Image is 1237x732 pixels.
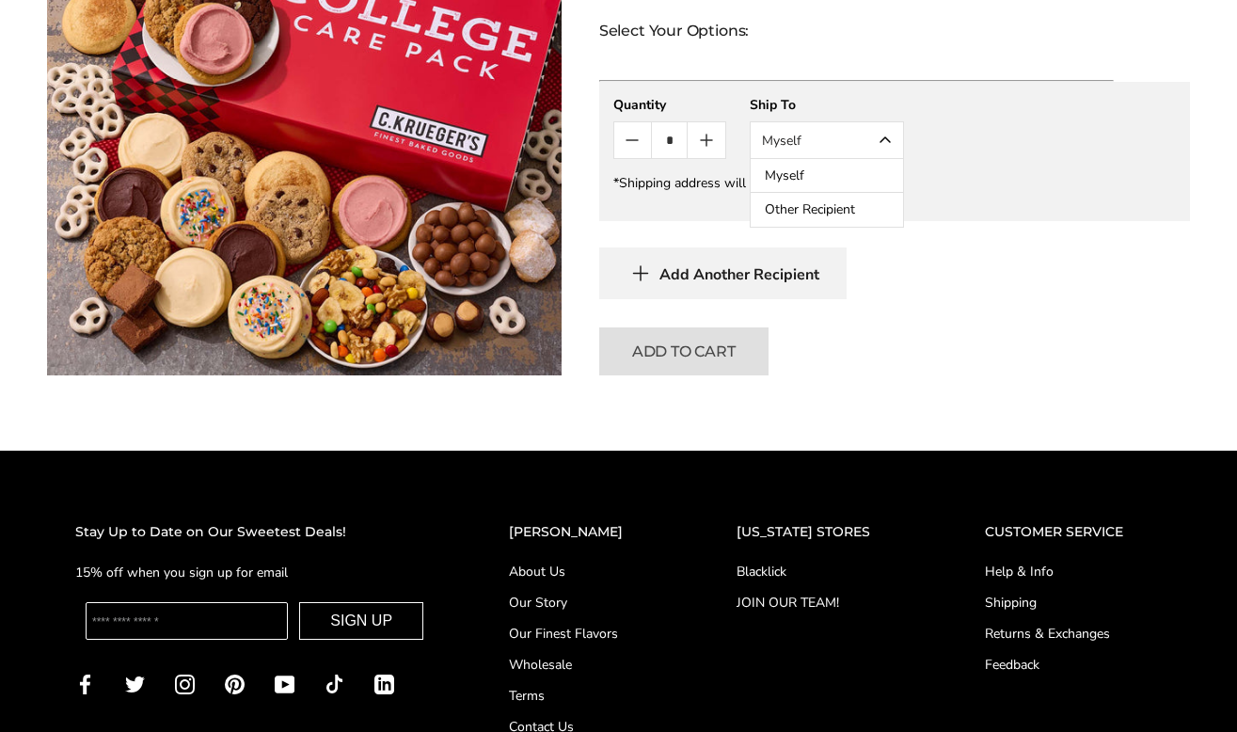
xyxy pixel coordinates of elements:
[75,521,434,543] h2: Stay Up to Date on Our Sweetest Deals!
[599,247,847,299] button: Add Another Recipient
[613,174,1176,192] div: *Shipping address will be collected at checkout
[299,602,423,640] button: SIGN UP
[599,82,1190,221] gfm-form: New recipient
[737,562,909,581] a: Blacklick
[75,673,95,694] a: Facebook
[125,673,145,694] a: Twitter
[985,624,1162,644] a: Returns & Exchanges
[737,521,909,543] h2: [US_STATE] STORES
[737,593,909,613] a: JOIN OUR TEAM!
[325,673,344,694] a: TikTok
[985,521,1162,543] h2: CUSTOMER SERVICE
[509,562,661,581] a: About Us
[614,122,651,158] button: Count minus
[659,265,819,284] span: Add Another Recipient
[985,593,1162,613] a: Shipping
[275,673,294,694] a: YouTube
[651,122,688,158] input: Quantity
[86,602,288,640] input: Enter your email
[509,655,661,675] a: Wholesale
[599,20,1190,42] div: Select Your Options:
[509,593,661,613] a: Our Story
[509,521,661,543] h2: [PERSON_NAME]
[599,327,769,375] button: Add To Cart
[688,122,724,158] button: Count plus
[751,193,903,227] button: Other Recipient
[751,159,903,193] button: Myself
[750,96,904,114] div: Ship To
[509,686,661,706] a: Terms
[374,673,394,694] a: LinkedIn
[613,96,726,114] div: Quantity
[985,655,1162,675] a: Feedback
[750,121,904,159] button: Myself
[175,673,195,694] a: Instagram
[509,624,661,644] a: Our Finest Flavors
[985,562,1162,581] a: Help & Info
[225,673,245,694] a: Pinterest
[75,562,434,583] p: 15% off when you sign up for email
